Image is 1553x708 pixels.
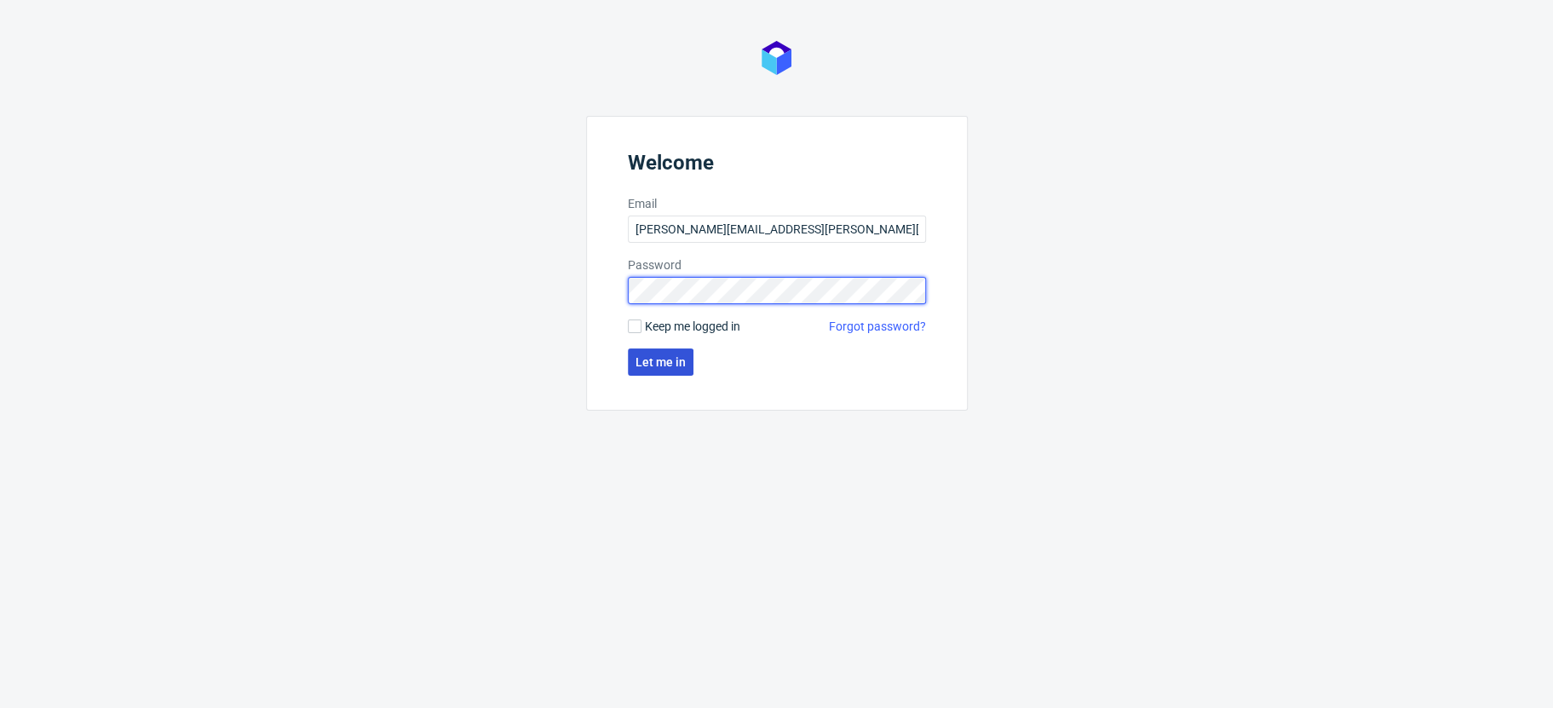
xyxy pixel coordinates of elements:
a: Forgot password? [829,318,926,335]
button: Let me in [628,348,693,376]
span: Keep me logged in [645,318,740,335]
header: Welcome [628,151,926,181]
label: Email [628,195,926,212]
label: Password [628,256,926,273]
input: you@youremail.com [628,216,926,243]
span: Let me in [636,356,686,368]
